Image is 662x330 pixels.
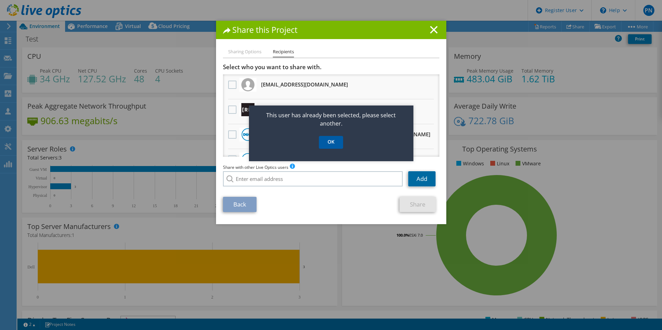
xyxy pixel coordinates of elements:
li: Recipients [273,48,294,58]
h1: Share this Project [223,26,439,34]
a: Add [408,171,436,186]
img: Logo [241,78,254,91]
a: OK [319,136,343,149]
input: Enter email address [223,171,403,186]
h3: [EMAIL_ADDRESS][DOMAIN_NAME] [261,102,342,121]
img: Dell [241,153,254,166]
img: Logo [241,103,254,116]
li: Sharing Options [228,48,261,56]
a: Back [223,197,257,212]
h3: Select who you want to share with. [223,63,439,71]
p: This user has already been selected, please select another. [249,111,413,128]
img: Dell [241,128,254,141]
span: Share with other Live Optics users [223,164,288,170]
a: Share [400,197,436,212]
h3: [EMAIL_ADDRESS][DOMAIN_NAME] [261,79,348,90]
